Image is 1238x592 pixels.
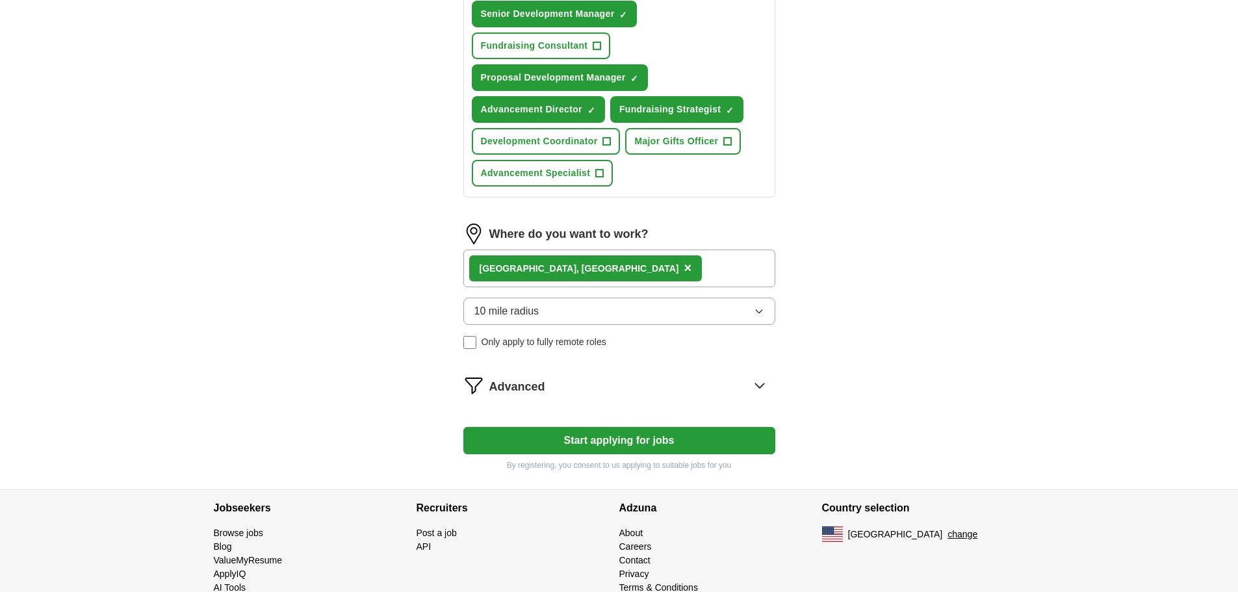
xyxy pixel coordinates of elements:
p: By registering, you consent to us applying to suitable jobs for you [463,459,775,471]
span: Major Gifts Officer [634,135,718,148]
h4: Country selection [822,490,1025,526]
a: Privacy [619,569,649,579]
img: location.png [463,224,484,244]
span: × [684,261,691,275]
span: [GEOGRAPHIC_DATA] [848,528,943,541]
a: Browse jobs [214,528,263,538]
span: Only apply to fully remote roles [482,335,606,349]
button: Advancement Specialist [472,160,613,187]
label: Where do you want to work? [489,225,649,243]
button: × [684,259,691,278]
span: ✓ [619,10,627,20]
img: filter [463,375,484,396]
button: Start applying for jobs [463,427,775,454]
button: Fundraising Strategist✓ [610,96,743,123]
button: 10 mile radius [463,298,775,325]
a: Careers [619,541,652,552]
button: change [948,528,977,541]
button: Development Coordinator [472,128,621,155]
span: ✓ [726,105,734,116]
span: Fundraising Strategist [619,103,721,116]
div: [GEOGRAPHIC_DATA], [GEOGRAPHIC_DATA] [480,262,679,276]
button: Advancement Director✓ [472,96,605,123]
a: Contact [619,555,651,565]
a: ValueMyResume [214,555,283,565]
button: Senior Development Manager✓ [472,1,638,27]
a: ApplyIQ [214,569,246,579]
span: Fundraising Consultant [481,39,588,53]
span: Proposal Development Manager [481,71,626,84]
span: Senior Development Manager [481,7,615,21]
span: ✓ [587,105,595,116]
button: Fundraising Consultant [472,32,611,59]
span: Development Coordinator [481,135,598,148]
input: Only apply to fully remote roles [463,336,476,349]
a: About [619,528,643,538]
span: Advancement Specialist [481,166,591,180]
span: Advancement Director [481,103,582,116]
span: Advanced [489,378,545,396]
span: 10 mile radius [474,303,539,319]
span: ✓ [630,73,638,84]
button: Proposal Development Manager✓ [472,64,649,91]
a: Post a job [417,528,457,538]
img: US flag [822,526,843,542]
a: API [417,541,432,552]
a: Blog [214,541,232,552]
button: Major Gifts Officer [625,128,741,155]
